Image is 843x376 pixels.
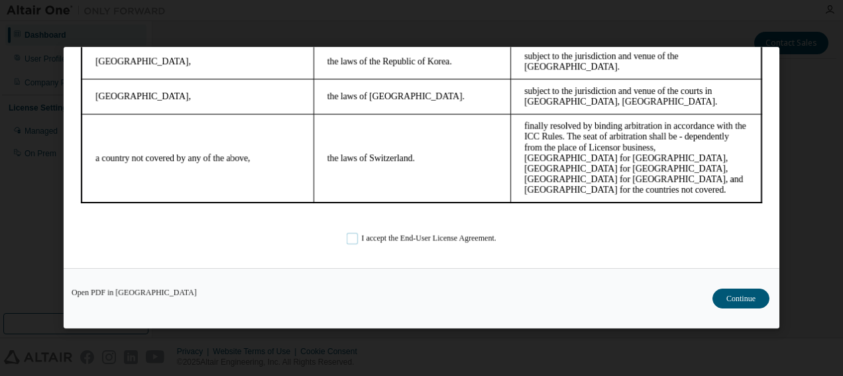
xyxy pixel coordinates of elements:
label: I accept the End-User License Agreement. [347,233,496,244]
a: Open PDF in [GEOGRAPHIC_DATA] [72,289,197,297]
td: subject to the jurisdiction and venue of the courts in [GEOGRAPHIC_DATA], [GEOGRAPHIC_DATA]. [435,32,686,67]
td: finally resolved by binding arbitration in accordance with the ICC Rules. The seat of arbitration... [435,67,686,156]
td: the laws of Switzerland. [238,67,435,156]
td: a country not covered by any of the above, [6,67,238,156]
button: Continue [712,289,769,309]
td: [GEOGRAPHIC_DATA], [6,32,238,67]
td: the laws of [GEOGRAPHIC_DATA]. [238,32,435,67]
